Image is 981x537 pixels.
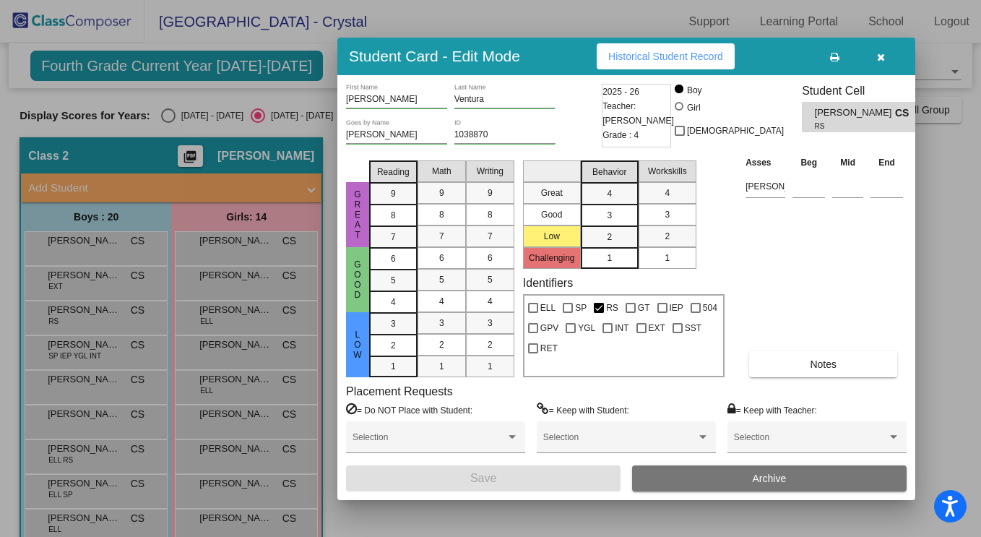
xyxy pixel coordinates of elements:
span: Archive [753,473,787,484]
span: ELL [540,299,556,317]
button: Archive [632,465,907,491]
span: 2 [488,338,493,351]
span: 5 [391,274,396,287]
th: Mid [829,155,867,171]
span: 8 [439,208,444,221]
span: YGL [578,319,595,337]
span: [PERSON_NAME] [815,106,895,121]
button: Notes [749,351,897,377]
span: 3 [391,317,396,330]
div: Girl [686,101,701,114]
span: 2025 - 26 [602,85,639,99]
span: RS [815,121,885,132]
span: SP [575,299,587,317]
span: 2 [607,231,612,244]
span: IEP [670,299,683,317]
span: 4 [391,296,396,309]
span: 4 [665,186,670,199]
span: 9 [439,186,444,199]
h3: Student Cell [802,84,928,98]
span: 9 [391,187,396,200]
th: End [867,155,907,171]
span: 8 [488,208,493,221]
span: 3 [488,317,493,330]
span: Writing [477,165,504,178]
span: 4 [607,187,612,200]
span: 1 [439,360,444,373]
span: RET [540,340,558,357]
h3: Student Card - Edit Mode [349,47,520,65]
input: Enter ID [454,130,556,140]
span: GT [638,299,650,317]
span: GPV [540,319,558,337]
div: Boy [686,84,702,97]
span: 9 [488,186,493,199]
span: 3 [607,209,612,222]
th: Beg [789,155,829,171]
span: Save [470,472,496,484]
span: 2 [439,338,444,351]
span: 4 [488,295,493,308]
span: Workskills [648,165,687,178]
span: 6 [488,252,493,265]
span: Good [351,259,364,300]
label: = Keep with Student: [537,403,629,417]
span: 1 [391,360,396,373]
span: Low [351,330,364,360]
span: 6 [439,252,444,265]
span: EXT [649,319,665,337]
span: 4 [439,295,444,308]
input: assessment [746,176,785,197]
span: Great [351,189,364,240]
span: 2 [665,230,670,243]
span: 1 [665,252,670,265]
span: SST [685,319,701,337]
span: RS [606,299,618,317]
span: [DEMOGRAPHIC_DATA] [687,122,784,139]
span: 3 [665,208,670,221]
span: 6 [391,252,396,265]
span: Teacher: [PERSON_NAME] [602,99,674,128]
span: 7 [439,230,444,243]
label: Identifiers [523,276,573,290]
span: 1 [607,252,612,265]
span: 504 [703,299,717,317]
label: Placement Requests [346,385,453,398]
span: Historical Student Record [608,51,723,62]
span: 7 [488,230,493,243]
span: Reading [377,166,410,179]
button: Historical Student Record [597,43,735,69]
span: 2 [391,339,396,352]
span: Grade : 4 [602,128,639,142]
span: Behavior [592,166,626,179]
span: 5 [488,273,493,286]
span: 1 [488,360,493,373]
span: CS [895,106,915,121]
span: Math [432,165,451,178]
label: = Keep with Teacher: [727,403,817,417]
button: Save [346,465,621,491]
span: INT [615,319,628,337]
span: 7 [391,231,396,244]
span: 3 [439,317,444,330]
label: = Do NOT Place with Student: [346,403,472,417]
input: goes by name [346,130,447,140]
span: 8 [391,209,396,222]
th: Asses [742,155,789,171]
span: 5 [439,273,444,286]
span: Notes [810,358,837,370]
